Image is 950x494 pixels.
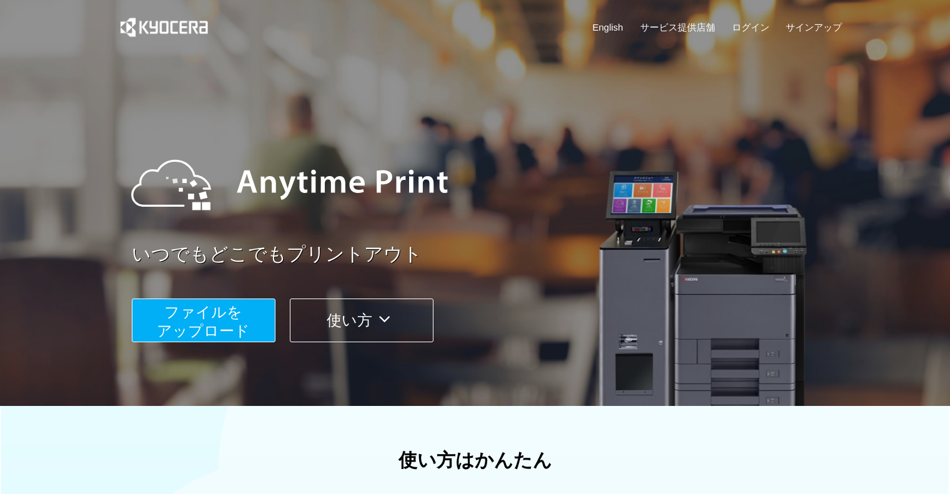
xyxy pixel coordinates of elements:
[132,241,850,268] a: いつでもどこでもプリントアウト
[732,21,769,34] a: ログイン
[593,21,623,34] a: English
[290,299,433,342] button: 使い方
[786,21,842,34] a: サインアップ
[157,304,250,339] span: ファイルを ​​アップロード
[132,299,275,342] button: ファイルを​​アップロード
[640,21,715,34] a: サービス提供店舗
